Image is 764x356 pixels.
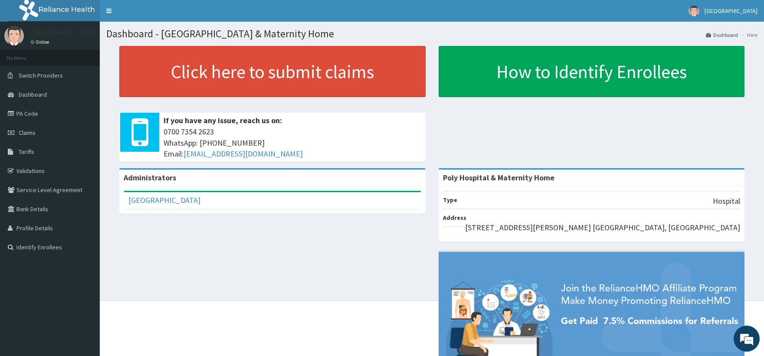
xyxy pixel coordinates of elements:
span: Claims [19,129,36,137]
span: [GEOGRAPHIC_DATA] [705,7,757,15]
a: [GEOGRAPHIC_DATA] [128,195,200,205]
img: User Image [4,26,24,46]
p: [GEOGRAPHIC_DATA] [30,28,102,36]
p: Hospital [713,196,740,207]
img: User Image [689,6,699,16]
p: [STREET_ADDRESS][PERSON_NAME] [GEOGRAPHIC_DATA], [GEOGRAPHIC_DATA] [465,222,740,233]
span: Dashboard [19,91,47,98]
b: Type [443,196,457,204]
b: Address [443,214,466,222]
span: Switch Providers [19,72,63,79]
h1: Dashboard - [GEOGRAPHIC_DATA] & Maternity Home [106,28,757,39]
span: 0700 7354 2623 WhatsApp: [PHONE_NUMBER] Email: [164,126,421,160]
strong: Poly Hospital & Maternity Home [443,173,554,183]
b: Administrators [124,173,176,183]
a: [EMAIL_ADDRESS][DOMAIN_NAME] [184,149,303,159]
a: Online [30,39,51,45]
a: Dashboard [706,31,738,39]
span: Tariffs [19,148,34,156]
a: How to Identify Enrollees [439,46,745,97]
b: If you have any issue, reach us on: [164,115,282,125]
li: Here [739,31,757,39]
a: Click here to submit claims [119,46,426,97]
